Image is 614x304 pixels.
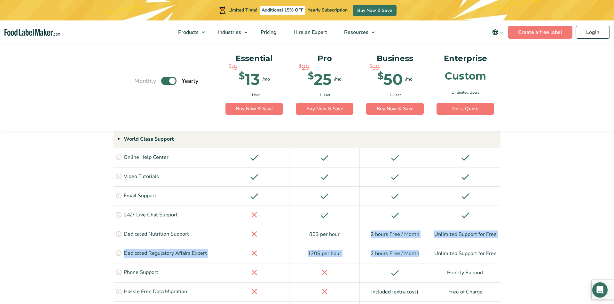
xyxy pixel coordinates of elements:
a: Industries [210,20,251,44]
span: Products [176,29,199,36]
span: Unlimited Users [452,90,479,95]
div: 2 hours Free / Month [360,225,430,244]
span: $ [239,72,245,81]
span: Pricing [259,29,277,36]
span: 1 User [249,92,260,98]
p: Enterprise [437,52,494,65]
span: $ [308,72,314,81]
a: Buy Now & Save [353,5,397,16]
div: Unlimited Support for Free [430,244,500,263]
span: Resources [342,29,369,36]
div: 13 [239,72,260,87]
span: 15 [232,63,237,72]
div: 50 [378,72,403,87]
span: Monthly [134,77,156,85]
p: Video Tutorials [124,173,159,181]
div: Priority Support [430,263,500,282]
span: /mo [334,76,342,83]
a: Buy Now & Save [225,103,283,115]
a: Products [170,20,208,44]
p: Hassle Free Data Migration [124,288,187,296]
div: Included (extra cost) [360,282,430,301]
div: 80$ per hour [289,225,360,244]
div: Open Intercom Messenger [592,282,608,298]
a: Hire an Expert [285,20,334,44]
p: Phone Support [124,269,158,277]
p: Business [366,52,424,65]
p: Online Help Center [124,153,169,162]
p: 24/7 Live Chat Support [124,211,178,219]
span: $ [229,63,232,70]
div: 25 [308,72,332,87]
span: $ [369,63,372,70]
a: Login [576,26,610,39]
a: Pricing [252,20,284,44]
div: World Class Support [114,130,500,148]
p: Pro [296,52,353,65]
a: Get a Quote [437,103,494,115]
a: Create a free label [508,26,572,39]
a: Resources [336,20,378,44]
span: Hire an Expert [292,29,328,36]
a: Buy Now & Save [296,103,353,115]
span: /mo [405,76,413,83]
span: 1 User [390,92,401,98]
div: 120$ per hour [289,244,360,263]
div: Custom [445,71,486,81]
span: $ [378,72,383,81]
span: $ [299,63,302,70]
div: 2 hours Free / Month [360,244,430,263]
p: Dedicated Regulatory Affairs Expert [124,249,207,258]
div: Free of Charge [430,282,500,301]
span: Limited Time! [228,7,257,13]
a: Buy Now & Save [366,103,424,115]
span: Yearly Subscription [308,7,348,13]
span: 29 [302,63,310,72]
span: Additional 15% OFF [260,6,305,15]
span: /mo [263,76,270,83]
span: Industries [216,29,242,36]
div: Unlimited Support for Free [430,225,500,244]
p: Dedicated Nutrition Support [124,230,189,238]
label: Toggle [161,77,177,85]
p: Email Support [124,192,156,200]
span: 1 User [319,92,330,98]
span: 59 [372,63,380,72]
span: Yearly [182,77,198,85]
p: Essential [225,52,283,65]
